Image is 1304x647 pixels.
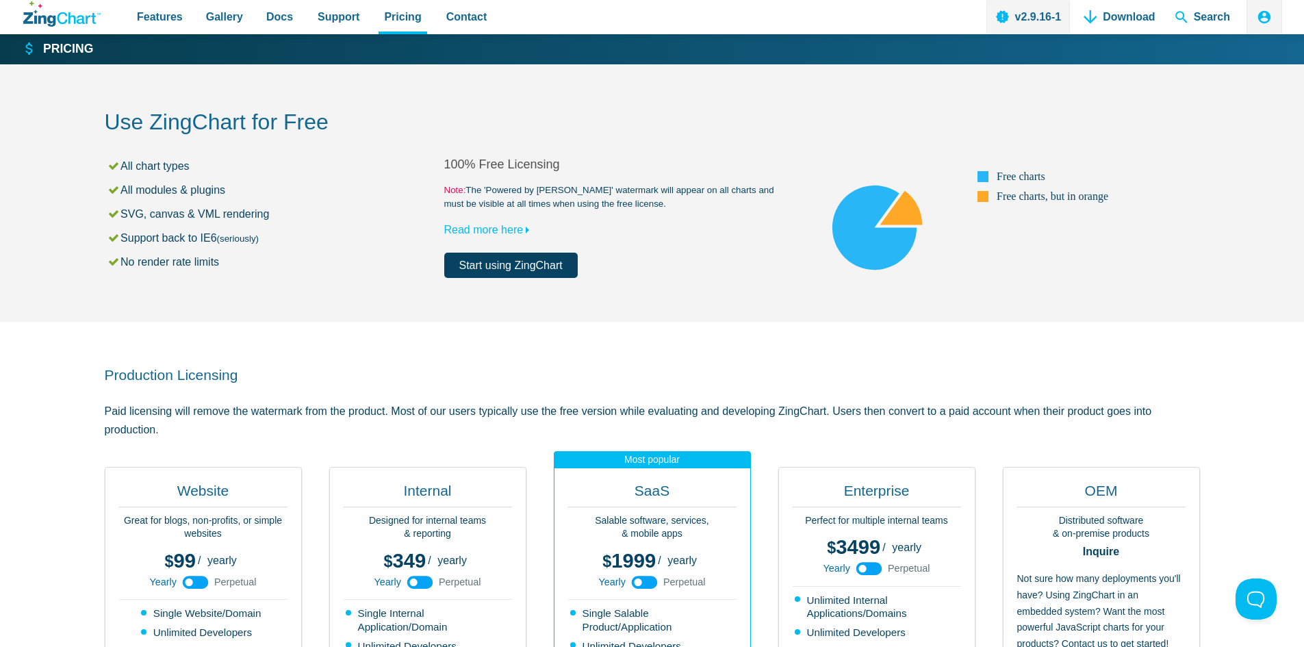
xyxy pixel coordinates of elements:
[570,607,737,634] li: Single Salable Product/Application
[793,481,961,507] h2: Enterprise
[1017,546,1186,557] strong: Inquire
[137,8,183,26] span: Features
[882,542,885,553] span: /
[446,8,487,26] span: Contact
[119,514,287,541] p: Great for blogs, non-profits, or simple websites
[444,157,784,173] h2: 100% Free Licensing
[444,253,578,278] a: Start using ZingChart
[107,205,444,223] li: SVG, canvas & VML rendering
[198,555,201,566] span: /
[602,550,656,572] span: 1999
[266,8,293,26] span: Docs
[346,607,512,634] li: Single Internal Application/Domain
[141,607,267,620] li: Single Website/Domain
[214,577,257,587] span: Perpetual
[149,577,176,587] span: Yearly
[107,181,444,199] li: All modules & plugins
[892,542,921,553] span: yearly
[23,1,101,27] a: ZingChart Logo. Click to return to the homepage
[141,626,267,639] li: Unlimited Developers
[107,229,444,247] li: Support back to IE6
[383,550,426,572] span: 349
[318,8,359,26] span: Support
[105,108,1200,139] h2: Use ZingChart for Free
[107,157,444,175] li: All chart types
[667,555,697,566] span: yearly
[384,8,421,26] span: Pricing
[795,626,961,639] li: Unlimited Developers
[439,577,481,587] span: Perpetual
[568,514,737,541] p: Salable software, services, & mobile apps
[105,366,1200,384] h2: Production Licensing
[658,555,661,566] span: /
[344,481,512,507] h2: Internal
[43,43,93,55] strong: Pricing
[105,402,1200,439] p: Paid licensing will remove the watermark from the product. Most of our users typically use the fr...
[823,563,849,573] span: Yearly
[107,253,444,271] li: No render rate limits
[206,8,243,26] span: Gallery
[888,563,930,573] span: Perpetual
[428,555,431,566] span: /
[444,185,466,195] span: Note:
[217,233,259,244] small: (seriously)
[207,555,237,566] span: yearly
[444,224,536,236] a: Read more here
[1236,579,1277,620] iframe: Toggle Customer Support
[165,550,196,572] span: 99
[795,594,961,621] li: Unlimited Internal Applications/Domains
[598,577,625,587] span: Yearly
[344,514,512,541] p: Designed for internal teams & reporting
[793,514,961,528] p: Perfect for multiple internal teams
[374,577,400,587] span: Yearly
[827,536,880,558] span: 3499
[568,481,737,507] h2: SaaS
[444,183,784,211] small: The 'Powered by [PERSON_NAME]' watermark will appear on all charts and must be visible at all tim...
[663,577,706,587] span: Perpetual
[119,481,287,507] h2: Website
[1017,514,1186,541] p: Distributed software & on-premise products
[23,41,93,58] a: Pricing
[437,555,467,566] span: yearly
[1017,481,1186,507] h2: OEM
